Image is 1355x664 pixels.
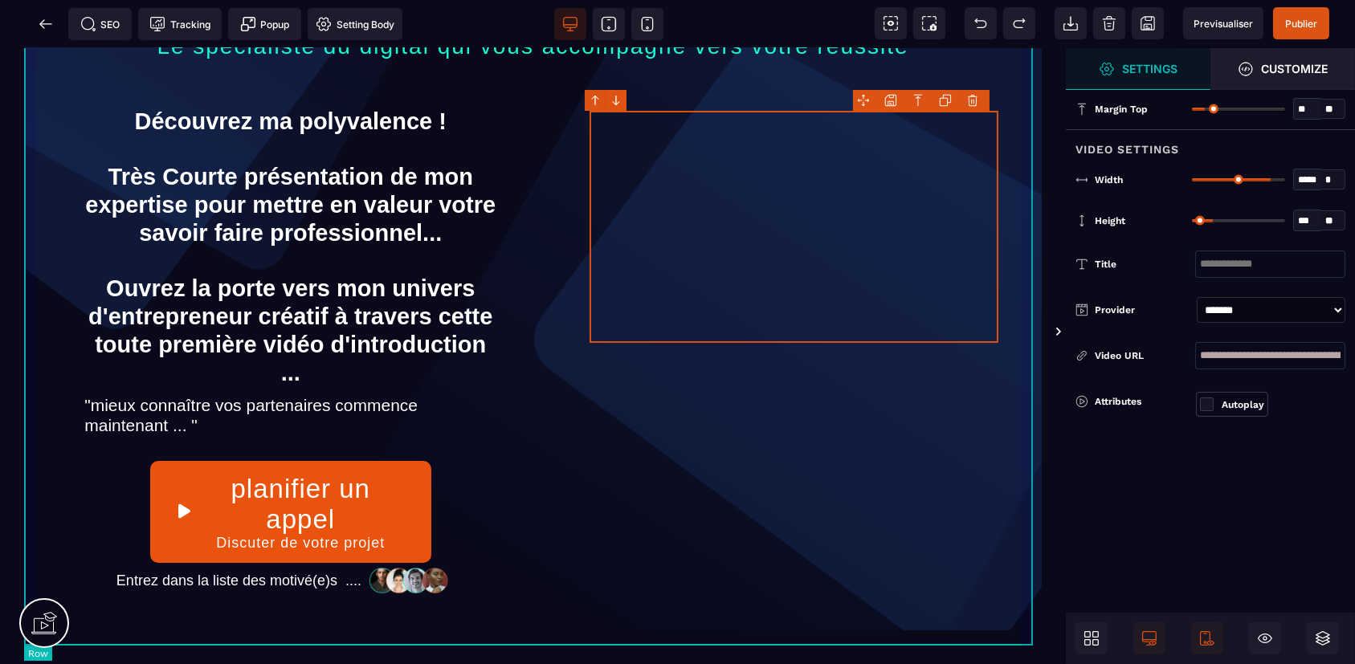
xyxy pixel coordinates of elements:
[240,16,290,32] span: Popup
[1095,214,1125,227] span: Height
[150,413,431,515] button: planifier un appelDiscuter de votre projet
[1075,622,1108,654] span: Open Blocks
[875,7,907,39] span: View components
[1095,348,1195,364] div: Video URL
[1249,622,1281,654] span: Hide/Show Block
[1285,18,1317,30] span: Publier
[1066,48,1210,90] span: Settings
[1307,622,1339,654] span: Open Layers
[84,343,496,391] text: "mieux connaître vos partenaires commence maintenant ... "
[1133,622,1165,654] span: Desktop Only
[1194,18,1253,30] span: Previsualiser
[1123,63,1178,75] strong: Settings
[1066,129,1355,159] div: Video Settings
[1183,7,1263,39] span: Preview
[1095,173,1123,186] span: Width
[1262,63,1328,75] strong: Customize
[1095,103,1148,116] span: Margin Top
[1222,397,1264,413] div: Autoplay
[316,16,394,32] span: Setting Body
[913,7,945,39] span: Screenshot
[1210,48,1355,90] span: Open Style Manager
[149,16,210,32] span: Tracking
[1095,256,1195,272] div: Title
[1075,392,1196,411] div: Attributes
[1095,302,1190,318] div: Provider
[84,55,496,343] text: Découvrez ma polyvalence ! Très Courte présentation de mon expertise pour mettre en valeur votre ...
[80,16,120,32] span: SEO
[1191,622,1223,654] span: Mobile Only
[112,520,365,546] text: Entrez dans la liste des motivé(e)s ....
[365,519,453,546] img: 32586e8465b4242308ef789b458fc82f_community-people.png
